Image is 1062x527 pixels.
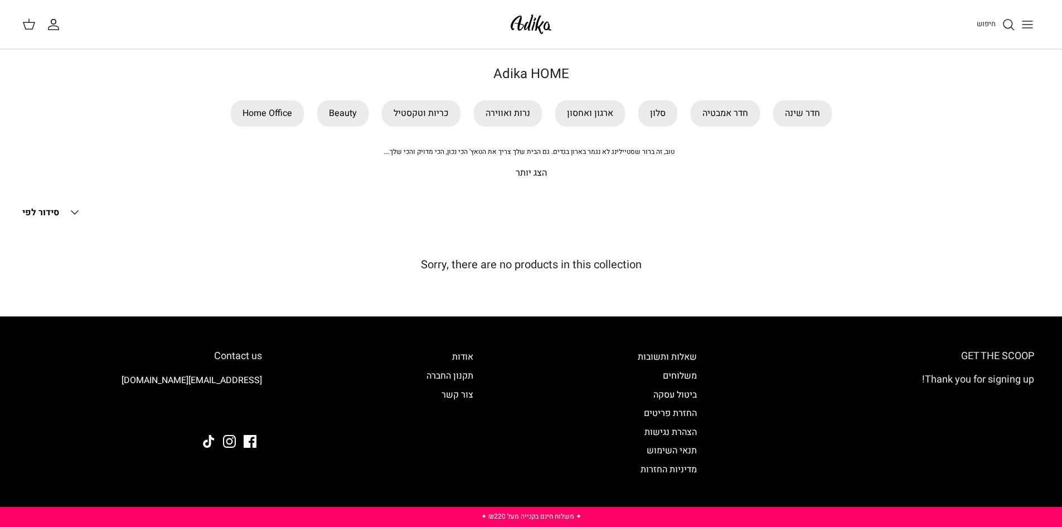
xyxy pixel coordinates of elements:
[644,407,697,420] a: החזרת פריטים
[384,147,675,157] span: טוב, זה ברור שסטיילינג לא נגמר בארון בגדים. גם הבית שלך צריך את הטאץ' הכי נכון, הכי מדויק והכי שלך.
[773,100,832,127] a: חדר שינה
[231,100,304,127] a: Home Office
[415,350,484,481] div: Secondary navigation
[223,435,236,448] a: Instagram
[141,66,922,83] h1: Adika HOME
[977,18,1015,31] a: חיפוש
[663,369,697,383] a: משלוחים
[691,100,760,127] a: חדר אמבטיה
[647,444,697,457] a: תנאי השימוש
[47,18,65,31] a: החשבון שלי
[382,100,460,127] a: כריות וטקסטיל
[641,463,697,476] a: מדיניות החזרות
[555,100,625,127] a: ארגון ואחסון
[638,350,697,364] a: שאלות ותשובות
[861,350,1034,362] h6: GET THE SCOOP
[861,374,1034,386] h6: Thank you for signing up!
[22,206,59,219] span: סידור לפי
[977,18,996,29] span: חיפוש
[638,100,677,127] a: סלון
[28,350,262,362] h6: Contact us
[122,374,262,387] a: [EMAIL_ADDRESS][DOMAIN_NAME]
[1015,12,1040,37] button: Toggle menu
[452,350,473,364] a: אודות
[627,350,708,481] div: Secondary navigation
[202,435,215,448] a: Tiktok
[442,388,473,402] a: צור קשר
[507,11,555,37] img: Adika IL
[653,388,697,402] a: ביטול עסקה
[22,258,1040,272] h5: Sorry, there are no products in this collection
[22,200,81,225] button: סידור לפי
[481,511,581,521] a: ✦ משלוח חינם בקנייה מעל ₪220 ✦
[244,435,256,448] a: Facebook
[426,369,473,383] a: תקנון החברה
[231,405,262,419] img: Adika IL
[141,166,922,181] p: הצג יותר
[644,426,697,439] a: הצהרת נגישות
[317,100,368,127] a: Beauty
[474,100,542,127] a: נרות ואווירה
